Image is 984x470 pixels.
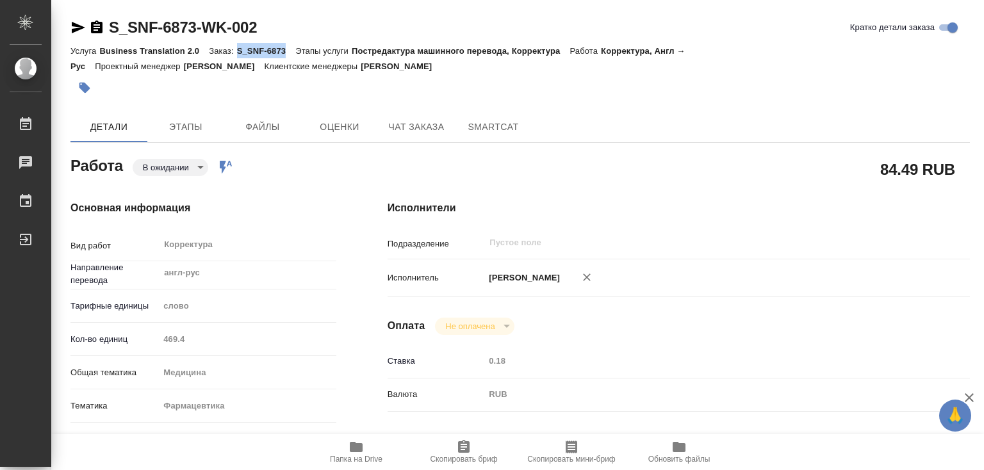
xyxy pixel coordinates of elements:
span: Этапы [155,119,217,135]
div: слово [159,295,336,317]
span: Файлы [232,119,293,135]
p: Исполнитель [388,271,485,284]
button: Папка на Drive [302,434,410,470]
p: Подразделение [388,238,485,250]
p: Направление перевода [70,261,159,287]
button: Добавить тэг [70,74,99,102]
p: Проектный менеджер [95,61,183,71]
span: Папка на Drive [330,455,382,464]
a: S_SNF-6873-WK-002 [109,19,257,36]
h4: Исполнители [388,200,970,216]
p: Ставка [388,355,485,368]
p: [PERSON_NAME] [361,61,441,71]
h4: Основная информация [70,200,336,216]
input: Пустое поле [488,235,891,250]
button: Не оплачена [441,321,498,332]
p: [PERSON_NAME] [484,271,560,284]
button: Скопировать ссылку для ЯМессенджера [70,20,86,35]
button: 🙏 [939,400,971,432]
h2: Работа [70,153,123,176]
span: Детали [78,119,140,135]
input: Пустое поле [159,330,336,348]
input: Пустое поле [484,352,921,370]
p: Постредактура машинного перевода, Корректура [352,46,570,56]
p: Общая тематика [70,366,159,379]
span: Оценки [309,119,370,135]
button: Скопировать бриф [410,434,518,470]
p: Клиентские менеджеры [265,61,361,71]
p: S_SNF-6873 [237,46,296,56]
div: Медицина [159,362,336,384]
p: Работа [570,46,601,56]
p: Вид работ [70,239,159,252]
span: Кратко детали заказа [850,21,935,34]
h2: 84.49 RUB [880,158,955,180]
p: Заказ: [209,46,236,56]
button: Обновить файлы [625,434,733,470]
p: Тарифные единицы [70,300,159,312]
p: Валюта [388,388,485,401]
p: Тематика [70,400,159,412]
span: Скопировать бриф [430,455,497,464]
span: Чат заказа [386,119,447,135]
button: Скопировать мини-бриф [518,434,625,470]
div: В ожидании [435,318,514,335]
p: Услуга [70,46,99,56]
button: В ожидании [139,162,193,173]
div: В ожидании [133,159,208,176]
p: [PERSON_NAME] [184,61,265,71]
span: SmartCat [463,119,524,135]
span: 🙏 [944,402,966,429]
p: Business Translation 2.0 [99,46,209,56]
p: Этапы услуги [295,46,352,56]
span: Нотариальный заказ [89,433,170,446]
span: Скопировать мини-бриф [527,455,615,464]
p: Кол-во единиц [70,333,159,346]
div: RUB [484,384,921,405]
button: Удалить исполнителя [573,263,601,291]
div: Фармацевтика [159,395,336,417]
span: Обновить файлы [648,455,710,464]
h4: Дополнительно [388,432,970,448]
button: Скопировать ссылку [89,20,104,35]
h4: Оплата [388,318,425,334]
